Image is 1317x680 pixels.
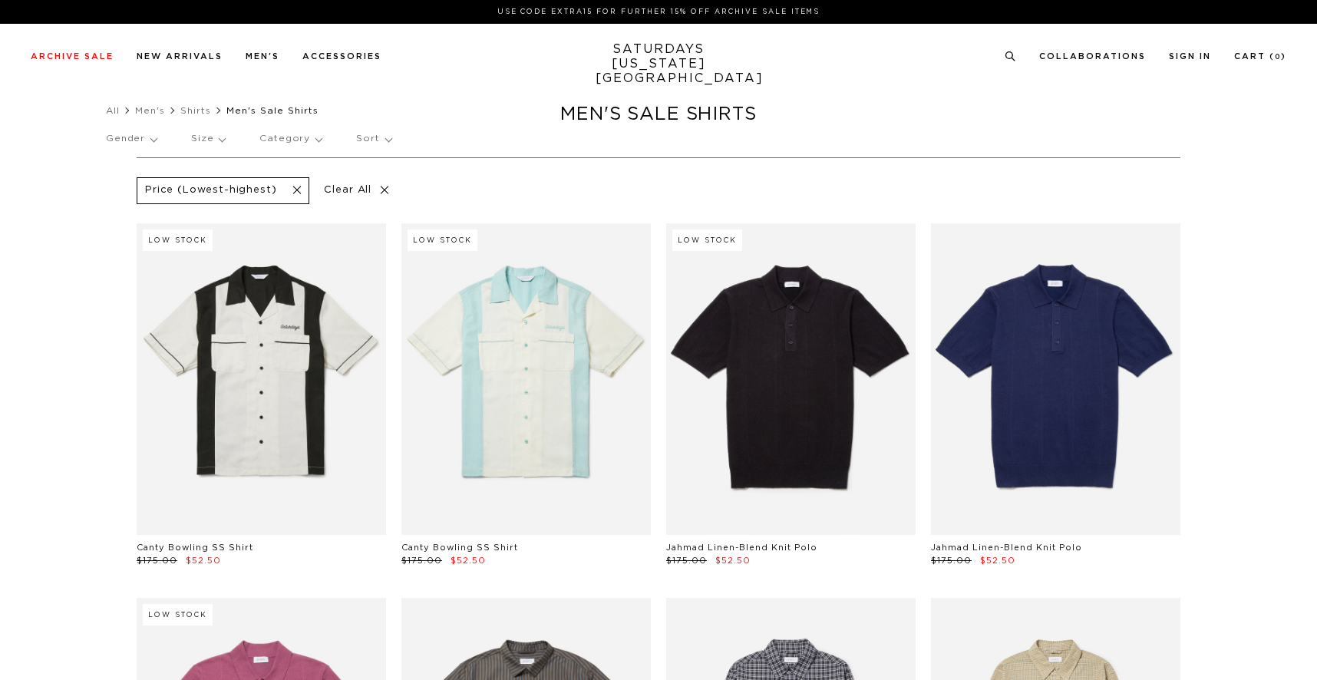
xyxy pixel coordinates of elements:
[226,106,319,115] span: Men's Sale Shirts
[980,556,1015,565] span: $52.50
[666,556,707,565] span: $175.00
[317,177,396,204] p: Clear All
[1234,52,1286,61] a: Cart (0)
[137,52,223,61] a: New Arrivals
[401,556,442,565] span: $175.00
[596,42,722,86] a: SATURDAYS[US_STATE][GEOGRAPHIC_DATA]
[666,543,817,552] a: Jahmad Linen-Blend Knit Polo
[143,229,213,251] div: Low Stock
[246,52,279,61] a: Men's
[31,52,114,61] a: Archive Sale
[186,556,221,565] span: $52.50
[451,556,486,565] span: $52.50
[408,229,477,251] div: Low Stock
[143,604,213,626] div: Low Stock
[145,184,276,197] p: Price (Lowest-highest)
[137,556,177,565] span: $175.00
[401,543,518,552] a: Canty Bowling SS Shirt
[931,556,972,565] span: $175.00
[191,121,225,157] p: Size
[1275,54,1281,61] small: 0
[715,556,751,565] span: $52.50
[1169,52,1211,61] a: Sign In
[302,52,381,61] a: Accessories
[37,6,1280,18] p: Use Code EXTRA15 for Further 15% Off Archive Sale Items
[106,121,157,157] p: Gender
[1039,52,1146,61] a: Collaborations
[931,543,1082,552] a: Jahmad Linen-Blend Knit Polo
[180,106,211,115] a: Shirts
[356,121,391,157] p: Sort
[672,229,742,251] div: Low Stock
[135,106,165,115] a: Men's
[259,121,322,157] p: Category
[137,543,253,552] a: Canty Bowling SS Shirt
[106,106,120,115] a: All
